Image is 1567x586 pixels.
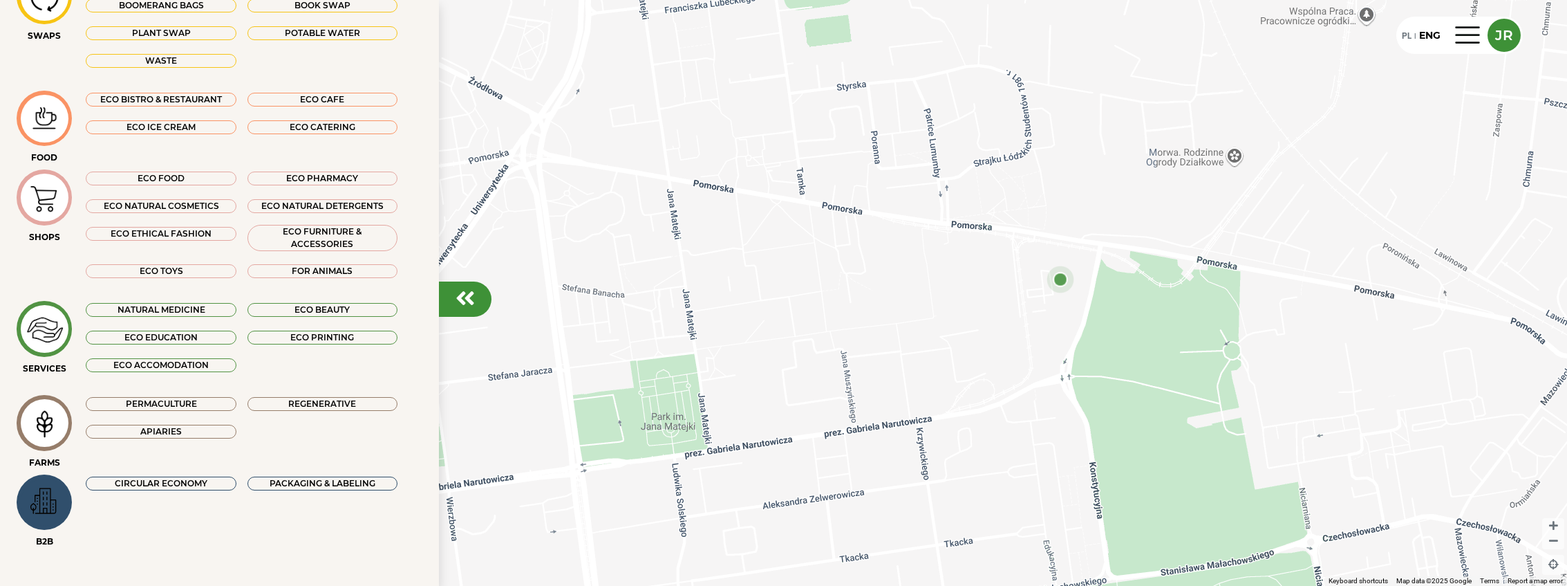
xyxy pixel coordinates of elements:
[86,477,236,491] div: CIRCULAR ECONOMY
[86,93,236,107] div: ECO BISTRO & RESTAURANT
[21,176,68,220] img: icon-image
[247,172,397,185] div: ECO PHARMACY
[247,120,397,134] div: ECO CATERING
[247,225,397,251] div: ECO FURNITURE & ACCESSORIES
[86,172,236,185] div: ECO FOOD
[1402,28,1411,43] div: PL
[1480,577,1499,585] a: Terms (opens in new tab)
[86,54,236,68] div: Waste
[21,482,68,522] img: icon-image
[86,425,236,439] div: Apiaries
[86,331,236,345] div: ECO EDUCATION
[247,397,397,411] div: Regenerative
[86,199,236,213] div: ECO NATURAL COSMETICS
[247,26,397,40] div: Potable water
[1411,30,1419,43] div: |
[247,331,397,345] div: ECO PRINTING
[17,231,72,244] div: SHOPS
[21,401,68,446] img: icon-image
[1329,576,1388,586] button: Keyboard shortcuts
[1488,19,1521,52] button: JR
[17,30,72,42] div: SWAPS
[247,303,397,317] div: ECO BEAUTY
[247,93,397,107] div: ECO CAFE
[86,264,236,278] div: ECO TOYS
[21,306,68,352] img: icon-image
[247,199,397,213] div: ECO NATURAL DETERGENTS
[247,477,397,491] div: PACKAGING & LABELING
[1396,577,1472,585] span: Map data ©2025 Google
[17,535,72,548] div: B2B
[21,102,68,136] img: icon-image
[17,457,72,469] div: FARMS
[247,264,397,278] div: FOR ANIMALS
[17,152,72,164] div: FOOD
[86,26,236,40] div: Plant swap
[86,120,236,134] div: ECO ICE CREAM
[1419,28,1441,43] div: ENG
[86,227,236,241] div: ECO ETHICAL FASHION
[17,363,72,375] div: SERVICES
[1508,577,1563,585] a: Report a map error
[86,303,236,317] div: NATURAL MEDICINE
[86,358,236,372] div: ECO ACCOMODATION
[86,397,236,411] div: Permaculture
